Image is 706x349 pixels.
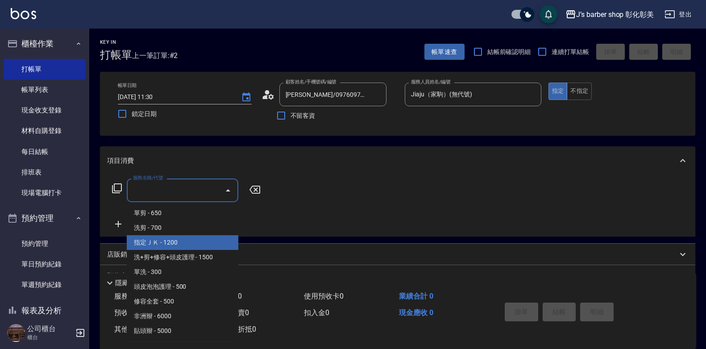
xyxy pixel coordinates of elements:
p: 項目消費 [107,156,134,166]
span: 服務消費 0 [114,292,147,300]
a: 排班表 [4,162,86,183]
div: 店販銷售 [100,244,695,265]
span: 現金應收 0 [399,308,433,317]
span: 其他付款方式 0 [114,325,161,333]
span: 使用預收卡 0 [304,292,344,300]
p: 預收卡販賣 [107,271,141,281]
button: 報表及分析 [4,299,86,322]
button: 預約管理 [4,207,86,230]
img: Person [7,324,25,342]
span: 洗剪 - 700 [127,220,238,235]
button: 登出 [661,6,695,23]
a: 現金收支登錄 [4,100,86,120]
a: 單日預約紀錄 [4,254,86,274]
span: 連續打單結帳 [552,47,589,57]
span: 預收卡販賣 0 [114,308,154,317]
span: 結帳前確認明細 [487,47,531,57]
input: YYYY/MM/DD hh:mm [118,90,232,104]
h5: 公司櫃台 [27,324,73,333]
span: 單洗 - 300 [127,265,238,279]
button: 櫃檯作業 [4,32,86,55]
span: 業績合計 0 [399,292,433,300]
a: 每日結帳 [4,141,86,162]
button: Choose date, selected date is 2025-09-19 [236,87,257,108]
a: 帳單列表 [4,79,86,100]
span: 修容全套 - 500 [127,294,238,309]
div: 預收卡販賣 [100,265,695,287]
span: 扣入金 0 [304,308,329,317]
div: J’s barber shop 彰化彰美 [576,9,654,20]
p: 店販銷售 [107,250,134,259]
label: 服務人員姓名/編號 [411,79,450,85]
a: 打帳單 [4,59,86,79]
button: 不指定 [567,83,592,100]
button: 指定 [548,83,568,100]
label: 帳單日期 [118,82,137,89]
button: save [540,5,557,23]
label: 服務名稱/代號 [133,174,163,181]
label: 顧客姓名/手機號碼/編號 [286,79,336,85]
span: 指定ＪＫ - 1200 [127,235,238,250]
span: 頭皮泡泡護理 - 500 [127,279,238,294]
span: 洗+剪+修容+頭皮護理 - 1500 [127,250,238,265]
button: Close [221,183,235,198]
h2: Key In [100,39,132,45]
a: 現場電腦打卡 [4,183,86,203]
span: 不留客資 [291,111,316,120]
a: 材料自購登錄 [4,120,86,141]
a: 預約管理 [4,233,86,254]
span: 非洲辮 - 6000 [127,309,238,324]
span: 單剪 - 650 [127,206,238,220]
img: Logo [11,8,36,19]
span: 上一筆訂單:#2 [132,50,178,61]
p: 隱藏業績明細 [115,278,155,288]
button: 帳單速查 [424,44,465,60]
span: 貼頭辮 - 5000 [127,324,238,338]
a: 單週預約紀錄 [4,274,86,295]
button: J’s barber shop 彰化彰美 [562,5,657,24]
span: 鎖定日期 [132,109,157,119]
p: 櫃台 [27,333,73,341]
h3: 打帳單 [100,49,132,61]
div: 項目消費 [100,146,695,175]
